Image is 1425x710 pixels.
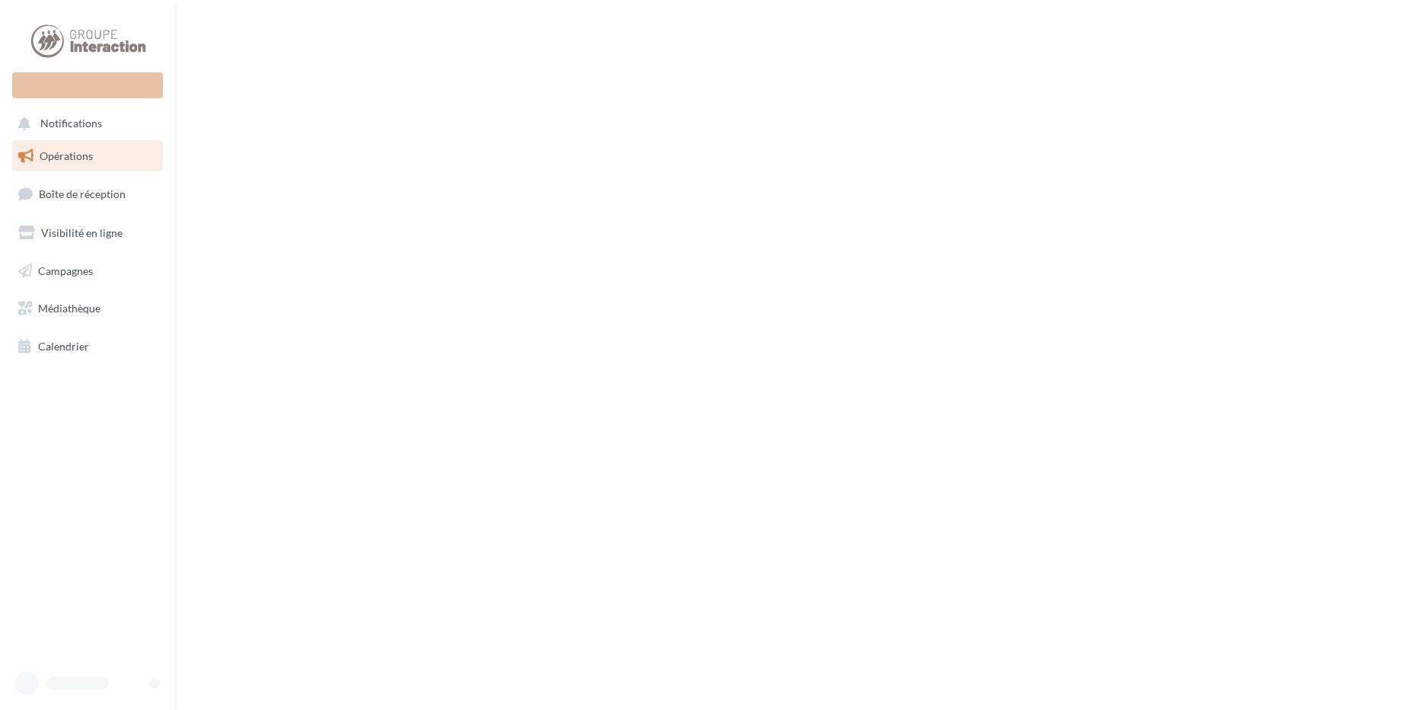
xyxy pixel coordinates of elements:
[40,117,102,130] span: Notifications
[9,255,166,287] a: Campagnes
[40,149,93,162] span: Opérations
[12,72,163,98] div: Nouvelle campagne
[9,293,166,325] a: Médiathèque
[9,217,166,249] a: Visibilité en ligne
[38,264,93,277] span: Campagnes
[39,187,126,200] span: Boîte de réception
[9,140,166,172] a: Opérations
[9,177,166,210] a: Boîte de réception
[38,302,100,315] span: Médiathèque
[38,340,89,353] span: Calendrier
[41,226,123,239] span: Visibilité en ligne
[9,331,166,363] a: Calendrier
